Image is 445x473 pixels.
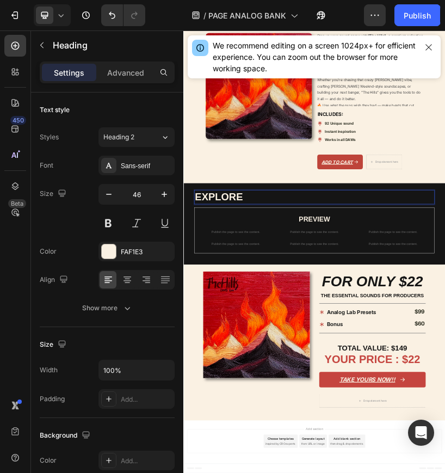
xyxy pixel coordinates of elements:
[121,247,172,257] div: FAF1E3
[404,10,431,21] div: Publish
[40,132,59,142] div: Styles
[28,402,148,430] strong: EXPLORE
[121,395,172,404] div: Add...
[121,456,172,466] div: Add...
[103,132,134,142] span: Heading 2
[208,10,286,21] span: PAGE ANALOG BANK
[99,360,174,380] input: Auto
[107,67,144,78] p: Advanced
[40,337,69,352] div: Size
[101,4,145,26] div: Undo/Redo
[40,247,57,256] div: Color
[408,420,434,446] div: Open Intercom Messenger
[213,40,417,74] div: We recommend editing on a screen 1024px+ for efficient experience. You can zoom out the browser f...
[53,39,170,52] p: Heading
[335,202,398,216] strong: INCLUDES:
[54,67,84,78] p: Settings
[40,161,53,170] div: Font
[40,187,69,201] div: Size
[98,127,175,147] button: Heading 2
[40,298,175,318] button: Show more
[121,161,172,171] div: Sans-serif
[8,199,26,208] div: Beta
[40,456,57,465] div: Color
[394,4,440,26] button: Publish
[10,116,26,125] div: 450
[203,10,206,21] span: /
[40,394,65,404] div: Padding
[40,428,92,443] div: Background
[353,267,429,278] strong: Works in all DAWs
[40,273,70,287] div: Align
[183,30,445,473] iframe: Design area
[40,365,58,375] div: Width
[40,105,70,115] div: Text style
[82,303,133,314] div: Show more
[353,227,425,238] strong: 92 Unique sound
[344,321,425,336] div: Add to cart
[353,247,430,258] strong: Instant inspiration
